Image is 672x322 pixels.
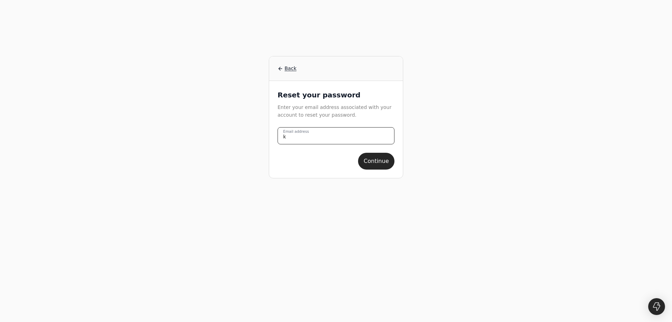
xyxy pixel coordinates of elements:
[278,103,394,127] div: Enter your email address associated with your account to reset your password.
[358,153,394,170] button: Continue
[278,89,394,103] div: Reset your password
[648,298,665,315] div: Open Intercom Messenger
[285,65,296,72] span: Back
[278,65,394,72] a: Back
[283,129,309,135] label: Email address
